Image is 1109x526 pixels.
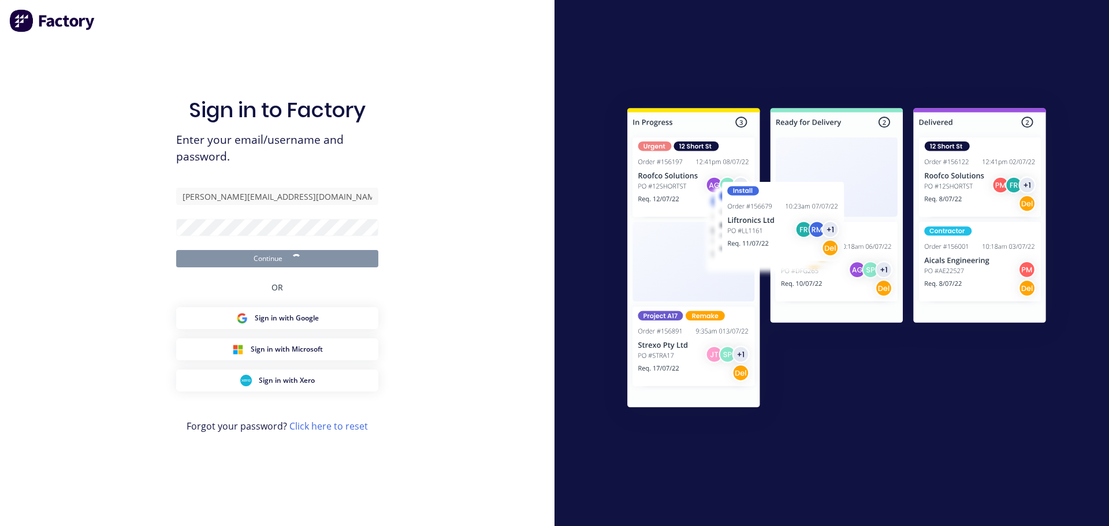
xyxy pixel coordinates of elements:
[187,419,368,433] span: Forgot your password?
[259,375,315,386] span: Sign in with Xero
[189,98,366,122] h1: Sign in to Factory
[240,375,252,386] img: Xero Sign in
[236,312,248,324] img: Google Sign in
[176,188,378,205] input: Email/Username
[232,344,244,355] img: Microsoft Sign in
[271,267,283,307] div: OR
[176,338,378,360] button: Microsoft Sign inSign in with Microsoft
[176,370,378,391] button: Xero Sign inSign in with Xero
[176,250,378,267] button: Continue
[255,313,319,323] span: Sign in with Google
[9,9,96,32] img: Factory
[176,132,378,165] span: Enter your email/username and password.
[289,420,368,432] a: Click here to reset
[602,85,1071,435] img: Sign in
[251,344,323,355] span: Sign in with Microsoft
[176,307,378,329] button: Google Sign inSign in with Google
